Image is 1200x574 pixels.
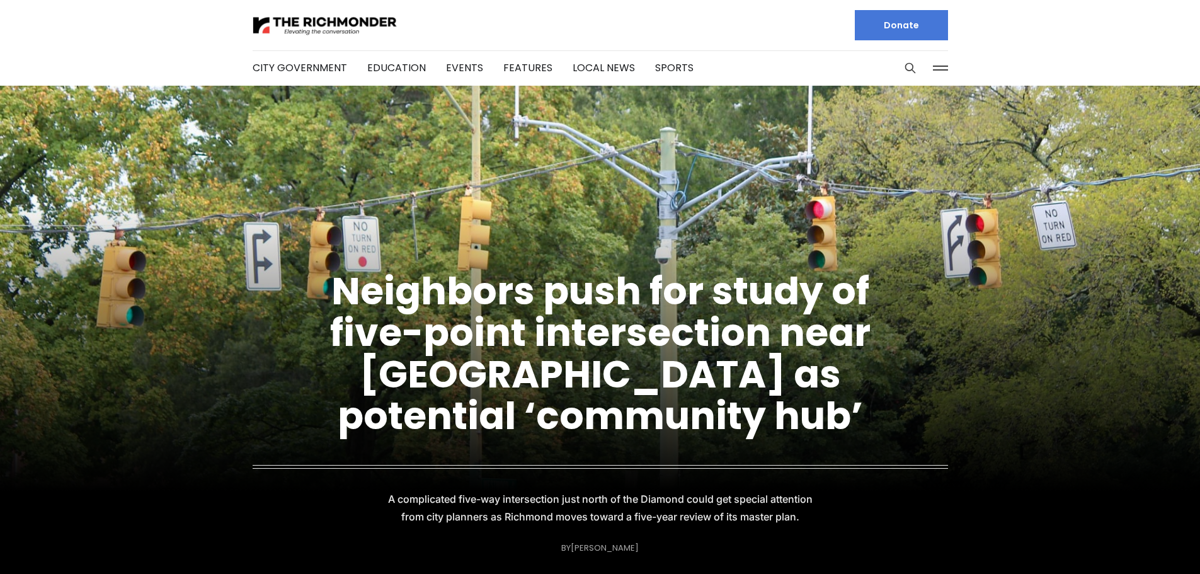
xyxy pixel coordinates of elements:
[571,542,639,554] a: [PERSON_NAME]
[503,60,552,75] a: Features
[901,59,920,77] button: Search this site
[376,490,825,525] p: A complicated five-way intersection just north of the Diamond could get special attention from ci...
[655,60,694,75] a: Sports
[561,543,639,553] div: By
[446,60,483,75] a: Events
[253,14,397,37] img: The Richmonder
[1094,512,1200,574] iframe: portal-trigger
[367,60,426,75] a: Education
[573,60,635,75] a: Local News
[330,265,871,442] a: Neighbors push for study of five-point intersection near [GEOGRAPHIC_DATA] as potential ‘communit...
[253,60,347,75] a: City Government
[855,10,948,40] a: Donate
